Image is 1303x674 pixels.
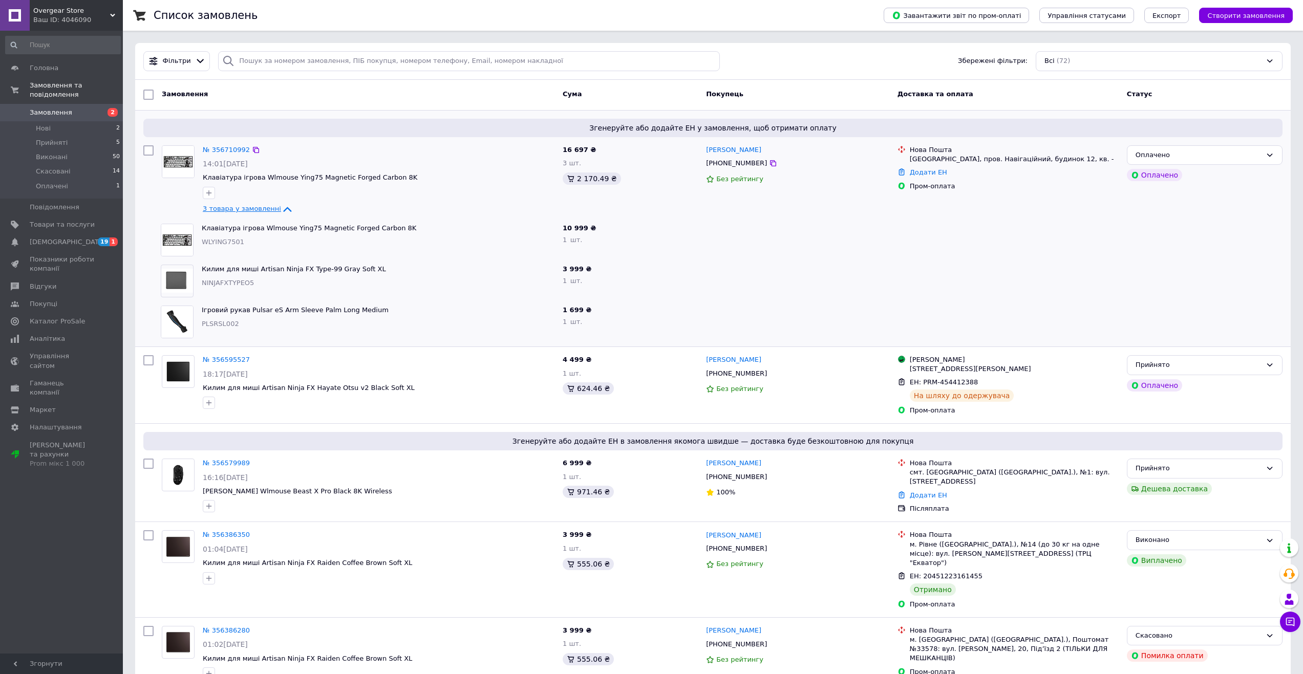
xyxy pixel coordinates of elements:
a: Фото товару [162,459,195,491]
div: Оплачено [1127,169,1182,181]
span: 3 шт. [563,159,581,167]
span: PLSRSL002 [202,320,239,328]
a: [PERSON_NAME] [706,459,761,468]
div: [PHONE_NUMBER] [704,157,769,170]
a: Килим для миші Artisan Ninja FX Type-99 Gray Soft XL [202,265,386,273]
div: Оплачено [1136,150,1262,161]
div: Отримано [910,583,956,596]
button: Чат з покупцем [1280,612,1300,632]
span: Фільтри [163,56,191,66]
span: 4 499 ₴ [563,356,591,363]
span: Замовлення [30,108,72,117]
input: Пошук [5,36,121,54]
span: Показники роботи компанії [30,255,95,273]
a: № 356579989 [203,459,250,467]
a: [PERSON_NAME] Wlmouse Beast X Pro Black 8K Wireless [203,487,392,495]
a: [PERSON_NAME] [706,145,761,155]
span: Управління статусами [1048,12,1126,19]
a: № 356710992 [203,146,250,154]
span: 2 [116,124,120,133]
img: Фото товару [161,306,193,338]
span: 3 товара у замовленні [203,205,281,213]
span: 3 999 ₴ [563,265,591,273]
img: Фото товару [162,359,194,384]
span: Відгуки [30,282,56,291]
a: Клавіатура ігрова Wlmouse Ying75 Magnetic Forged Carbon 8K [202,224,416,232]
span: Товари та послуги [30,220,95,229]
span: Управління сайтом [30,352,95,370]
span: 1 699 ₴ [563,306,591,314]
span: 14 [113,167,120,176]
div: 624.46 ₴ [563,382,614,395]
span: Килим для миші Artisan Ninja FX Hayate Otsu v2 Black Soft XL [203,384,415,392]
a: Клавіатура ігрова Wlmouse Ying75 Magnetic Forged Carbon 8K [203,173,417,181]
span: Гаманець компанії [30,379,95,397]
span: 10 999 ₴ [563,224,596,232]
span: Каталог ProSale [30,317,85,326]
a: [PERSON_NAME] [706,531,761,540]
img: Фото товару [161,224,193,256]
span: Без рейтингу [716,175,763,183]
span: Створити замовлення [1207,12,1285,19]
span: 18:17[DATE] [203,370,248,378]
a: Створити замовлення [1189,11,1293,19]
span: Збережені фільтри: [958,56,1028,66]
div: [PHONE_NUMBER] [704,470,769,484]
a: Додати ЕН [910,491,947,499]
a: 3 товара у замовленні [203,205,293,212]
span: Виконані [36,153,68,162]
a: Килим для миші Artisan Ninja FX Raiden Coffee Brown Soft XL [203,655,412,662]
div: Прийнято [1136,463,1262,474]
a: Килим для миші Artisan Ninja FX Raiden Coffee Brown Soft XL [203,559,412,567]
div: Пром-оплата [910,600,1119,609]
a: [PERSON_NAME] [706,626,761,636]
span: Головна [30,63,58,73]
div: Ваш ID: 4046090 [33,15,123,25]
a: № 356386280 [203,626,250,634]
img: Фото товару [162,629,194,655]
span: 100% [716,488,735,496]
a: Фото товару [162,530,195,563]
span: 16 697 ₴ [563,146,596,154]
span: Статус [1127,90,1152,98]
span: Без рейтингу [716,560,763,568]
img: Фото товару [161,269,193,293]
div: [PERSON_NAME] [910,355,1119,364]
span: 1 шт. [563,277,582,285]
div: Післяплата [910,504,1119,513]
div: 555.06 ₴ [563,653,614,665]
span: 1 шт. [563,473,581,481]
span: Без рейтингу [716,656,763,663]
span: 14:01[DATE] [203,160,248,168]
div: [PHONE_NUMBER] [704,367,769,380]
span: ЕН: PRM-454412388 [910,378,978,386]
a: Додати ЕН [910,168,947,176]
span: Налаштування [30,423,82,432]
div: Пром-оплата [910,406,1119,415]
a: Фото товару [162,626,195,659]
span: Cума [563,90,582,98]
span: Згенеруйте або додайте ЕН в замовлення якомога швидше — доставка буде безкоштовною для покупця [147,436,1278,446]
div: Нова Пошта [910,626,1119,635]
a: № 356595527 [203,356,250,363]
span: (72) [1057,57,1071,64]
h1: Список замовлень [154,9,258,21]
span: 01:02[DATE] [203,640,248,648]
span: 3 999 ₴ [563,531,591,538]
span: 50 [113,153,120,162]
a: № 356386350 [203,531,250,538]
div: 555.06 ₴ [563,558,614,570]
span: Завантажити звіт по пром-оплаті [892,11,1021,20]
span: Оплачені [36,182,68,191]
span: Аналітика [30,334,65,343]
button: Управління статусами [1039,8,1134,23]
span: Всі [1044,56,1055,66]
span: Нові [36,124,51,133]
div: [GEOGRAPHIC_DATA], пров. Навігаційний, будинок 12, кв. - [910,155,1119,164]
a: Фото товару [162,355,195,388]
span: [PERSON_NAME] та рахунки [30,441,95,469]
span: Експорт [1152,12,1181,19]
